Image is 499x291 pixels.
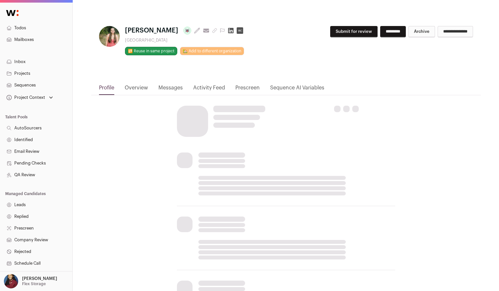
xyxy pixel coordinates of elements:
div: Project Context [5,95,45,100]
p: [PERSON_NAME] [22,276,57,281]
a: Messages [158,84,183,95]
span: [PERSON_NAME] [125,26,178,35]
button: Open dropdown [5,93,54,102]
a: Sequence AI Variables [270,84,324,95]
button: Archive [408,26,435,37]
p: Flex Storage [22,281,46,286]
div: [GEOGRAPHIC_DATA] [125,38,246,43]
button: Submit for review [330,26,378,37]
a: Profile [99,84,114,95]
a: Prescreen [235,84,260,95]
button: 🔂 Reuse in same project [125,47,177,55]
a: 🏡 Add to different organization [180,47,244,55]
button: Open dropdown [3,274,58,288]
img: 10010497-medium_jpg [4,274,18,288]
img: 0937984a4e20ec35fbe590b94d5796beb010450263af5e6671f3bd54d61c9213 [99,26,120,47]
a: Overview [125,84,148,95]
a: Activity Feed [193,84,225,95]
img: Wellfound [3,7,22,20]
